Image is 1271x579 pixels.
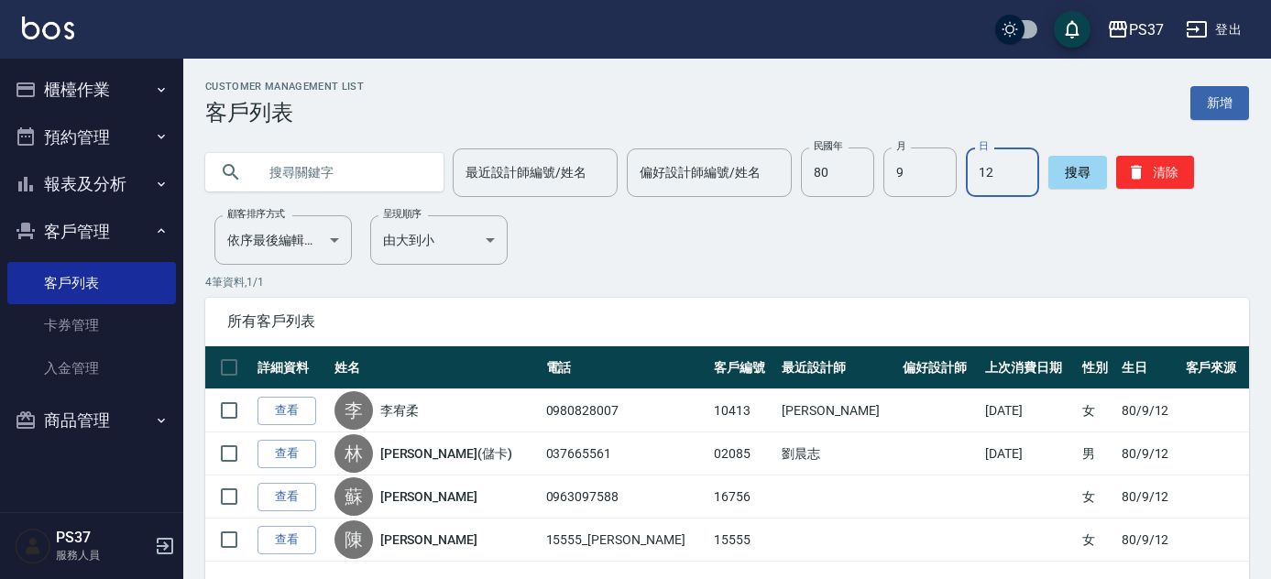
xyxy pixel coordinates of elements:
[7,208,176,256] button: 客戶管理
[777,389,898,432] td: [PERSON_NAME]
[22,16,74,39] img: Logo
[542,519,709,562] td: 15555_[PERSON_NAME]
[334,391,373,430] div: 李
[1048,156,1107,189] button: 搜尋
[205,81,364,93] h2: Customer Management List
[709,519,777,562] td: 15555
[542,389,709,432] td: 0980828007
[7,160,176,208] button: 報表及分析
[257,526,316,554] a: 查看
[7,347,176,389] a: 入金管理
[1078,346,1117,389] th: 性別
[7,397,176,444] button: 商品管理
[896,139,905,153] label: 月
[1181,346,1249,389] th: 客戶來源
[981,389,1078,432] td: [DATE]
[1078,432,1117,475] td: 男
[205,274,1249,290] p: 4 筆資料, 1 / 1
[1178,13,1249,47] button: 登出
[257,147,429,197] input: 搜尋關鍵字
[227,312,1227,331] span: 所有客戶列表
[981,432,1078,475] td: [DATE]
[1054,11,1090,48] button: save
[7,66,176,114] button: 櫃檯作業
[542,432,709,475] td: 037665561
[981,346,1078,389] th: 上次消費日期
[227,207,285,221] label: 顧客排序方式
[7,262,176,304] a: 客戶列表
[7,304,176,346] a: 卡券管理
[56,547,149,563] p: 服務人員
[56,529,149,547] h5: PS37
[380,401,419,420] a: 李宥柔
[334,434,373,473] div: 林
[777,432,898,475] td: 劉晨志
[205,100,364,126] h3: 客戶列表
[709,346,777,389] th: 客戶編號
[898,346,981,389] th: 偏好設計師
[334,477,373,516] div: 蘇
[542,346,709,389] th: 電話
[709,389,777,432] td: 10413
[380,487,477,506] a: [PERSON_NAME]
[15,528,51,564] img: Person
[709,475,777,519] td: 16756
[1116,156,1194,189] button: 清除
[334,520,373,559] div: 陳
[383,207,422,221] label: 呈現順序
[1117,389,1181,432] td: 80/9/12
[7,114,176,161] button: 預約管理
[1100,11,1171,49] button: PS37
[709,432,777,475] td: 02085
[777,346,898,389] th: 最近設計師
[542,475,709,519] td: 0963097588
[1117,346,1181,389] th: 生日
[257,483,316,511] a: 查看
[1078,389,1117,432] td: 女
[380,444,512,463] a: [PERSON_NAME](儲卡)
[1190,86,1249,120] a: 新增
[979,139,988,153] label: 日
[330,346,542,389] th: 姓名
[1117,432,1181,475] td: 80/9/12
[257,397,316,425] a: 查看
[1117,519,1181,562] td: 80/9/12
[214,215,352,265] div: 依序最後編輯時間
[1078,475,1117,519] td: 女
[380,530,477,549] a: [PERSON_NAME]
[257,440,316,468] a: 查看
[1129,18,1164,41] div: PS37
[1078,519,1117,562] td: 女
[814,139,842,153] label: 民國年
[253,346,330,389] th: 詳細資料
[370,215,508,265] div: 由大到小
[1117,475,1181,519] td: 80/9/12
